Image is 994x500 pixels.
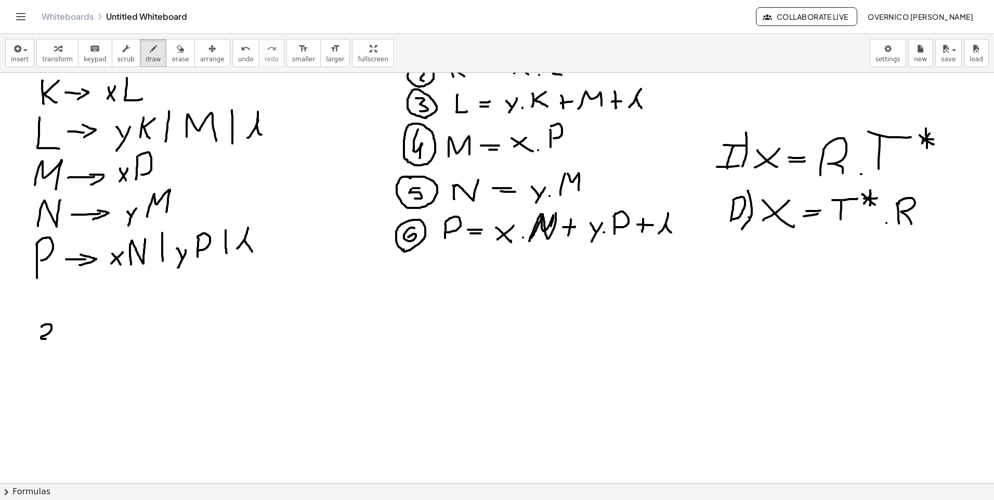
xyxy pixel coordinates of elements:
[868,12,973,21] span: OverNico [PERSON_NAME]
[875,56,900,63] span: settings
[265,56,279,63] span: redo
[330,43,340,55] i: format_size
[11,56,29,63] span: insert
[241,43,251,55] i: undo
[238,56,254,63] span: undo
[112,39,140,67] button: scrub
[5,39,34,67] button: insert
[146,56,161,63] span: draw
[36,39,79,67] button: transform
[194,39,230,67] button: arrange
[42,56,73,63] span: transform
[166,39,194,67] button: erase
[232,39,259,67] button: undoundo
[859,7,982,26] button: OverNico [PERSON_NAME]
[200,56,225,63] span: arrange
[84,56,107,63] span: keypad
[935,39,962,67] button: save
[756,7,857,26] button: Collaborate Live
[117,56,135,63] span: scrub
[172,56,189,63] span: erase
[358,56,388,63] span: fullscreen
[320,39,350,67] button: format_sizelarger
[941,56,956,63] span: save
[964,39,989,67] button: load
[908,39,933,67] button: new
[970,56,983,63] span: load
[352,39,394,67] button: fullscreen
[326,56,344,63] span: larger
[870,39,906,67] button: settings
[78,39,112,67] button: keyboardkeypad
[914,56,927,63] span: new
[267,43,277,55] i: redo
[286,39,321,67] button: format_sizesmaller
[90,43,100,55] i: keyboard
[298,43,308,55] i: format_size
[765,12,848,21] span: Collaborate Live
[42,11,94,22] a: Whiteboards
[140,39,167,67] button: draw
[292,56,315,63] span: smaller
[259,39,284,67] button: redoredo
[12,8,29,25] button: Toggle navigation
